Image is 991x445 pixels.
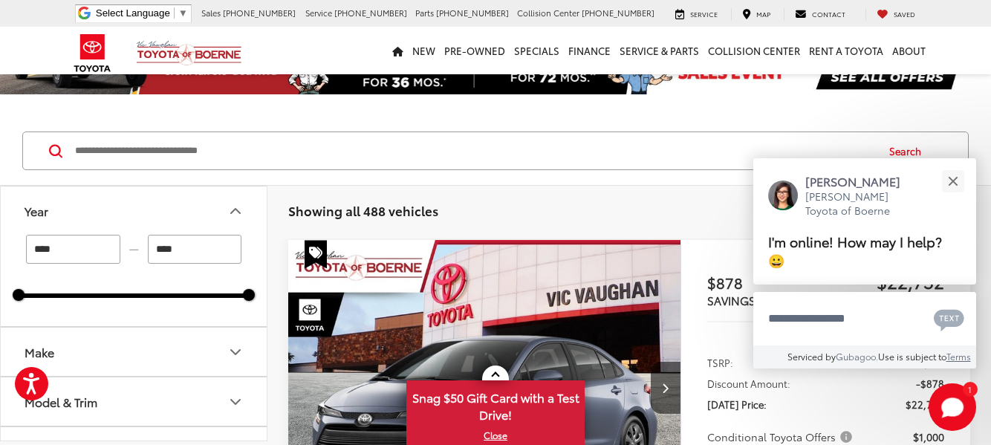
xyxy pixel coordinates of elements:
[946,350,971,363] a: Terms
[913,429,944,444] span: $1,000
[787,350,836,363] span: Serviced by
[388,27,408,74] a: Home
[707,429,857,444] button: Conditional Toyota Offers
[305,7,332,19] span: Service
[756,9,770,19] span: Map
[888,27,930,74] a: About
[1,328,268,376] button: MakeMake
[25,394,97,409] div: Model & Trim
[934,308,964,331] svg: Text
[690,9,718,19] span: Service
[223,7,296,19] span: [PHONE_NUMBER]
[916,376,944,391] span: -$878
[408,27,440,74] a: New
[753,158,976,368] div: Close[PERSON_NAME][PERSON_NAME] Toyota of BoerneI'm online! How may I help? 😀Type your messageCha...
[415,7,434,19] span: Parts
[615,27,704,74] a: Service & Parts: Opens in a new tab
[968,386,972,392] span: 1
[929,383,976,431] button: Toggle Chat Window
[906,397,944,412] span: $22,732
[25,204,48,218] div: Year
[805,27,888,74] a: Rent a Toyota
[582,7,654,19] span: [PHONE_NUMBER]
[784,8,857,20] a: Contact
[707,271,826,293] span: $878
[25,345,54,359] div: Make
[836,350,878,363] a: Gubagoo.
[227,393,244,411] div: Model & Trim
[1,377,268,426] button: Model & TrimModel & Trim
[707,292,756,308] span: SAVINGS
[707,376,790,391] span: Discount Amount:
[865,8,926,20] a: My Saved Vehicles
[288,201,438,219] span: Showing all 488 vehicles
[564,27,615,74] a: Finance
[227,343,244,361] div: Make
[875,132,943,169] button: Search
[1,186,268,235] button: YearYear
[878,350,946,363] span: Use is subject to
[148,235,242,264] input: maximum
[704,27,805,74] a: Collision Center
[707,397,767,412] span: [DATE] Price:
[805,173,915,189] p: [PERSON_NAME]
[334,7,407,19] span: [PHONE_NUMBER]
[227,202,244,220] div: Year
[26,235,120,264] input: minimum
[731,8,782,20] a: Map
[65,29,120,77] img: Toyota
[517,7,579,19] span: Collision Center
[651,362,680,414] button: Next image
[929,383,976,431] svg: Start Chat
[812,9,845,19] span: Contact
[305,240,327,268] span: Special
[136,40,242,66] img: Vic Vaughan Toyota of Boerne
[753,292,976,345] textarea: Type your message
[201,7,221,19] span: Sales
[937,166,969,198] button: Close
[436,7,509,19] span: [PHONE_NUMBER]
[174,7,175,19] span: ​
[707,429,855,444] span: Conditional Toyota Offers
[664,8,729,20] a: Service
[178,7,188,19] span: ▼
[707,355,733,370] span: TSRP:
[408,382,583,427] span: Snag $50 Gift Card with a Test Drive!
[96,7,188,19] a: Select Language​
[510,27,564,74] a: Specials
[894,9,915,19] span: Saved
[96,7,170,19] span: Select Language
[768,232,942,270] span: I'm online! How may I help? 😀
[805,189,915,218] p: [PERSON_NAME] Toyota of Boerne
[74,133,875,169] input: Search by Make, Model, or Keyword
[929,302,969,335] button: Chat with SMS
[125,243,143,256] span: —
[440,27,510,74] a: Pre-Owned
